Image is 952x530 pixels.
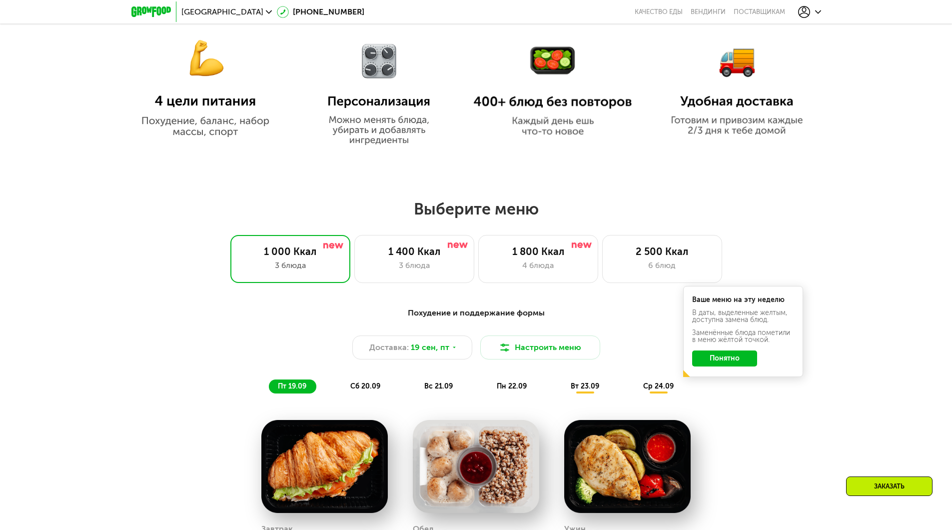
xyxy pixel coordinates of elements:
[489,245,588,257] div: 1 800 Ккал
[692,296,794,303] div: Ваше меню на эту неделю
[350,382,380,390] span: сб 20.09
[734,8,785,16] div: поставщикам
[241,245,340,257] div: 1 000 Ккал
[32,199,920,219] h2: Выберите меню
[365,259,464,271] div: 3 блюда
[692,329,794,343] div: Заменённые блюда пометили в меню жёлтой точкой.
[278,382,306,390] span: пт 19.09
[692,350,757,366] button: Понятно
[480,335,600,359] button: Настроить меню
[411,341,449,353] span: 19 сен, пт
[277,6,364,18] a: [PHONE_NUMBER]
[692,309,794,323] div: В даты, выделенные желтым, доступна замена блюд.
[846,476,933,496] div: Заказать
[180,307,772,319] div: Похудение и поддержание формы
[424,382,453,390] span: вс 21.09
[643,382,674,390] span: ср 24.09
[369,341,409,353] span: Доставка:
[691,8,726,16] a: Вендинги
[497,382,527,390] span: пн 22.09
[613,245,712,257] div: 2 500 Ккал
[635,8,683,16] a: Качество еды
[571,382,599,390] span: вт 23.09
[365,245,464,257] div: 1 400 Ккал
[613,259,712,271] div: 6 блюд
[489,259,588,271] div: 4 блюда
[241,259,340,271] div: 3 блюда
[181,8,263,16] span: [GEOGRAPHIC_DATA]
